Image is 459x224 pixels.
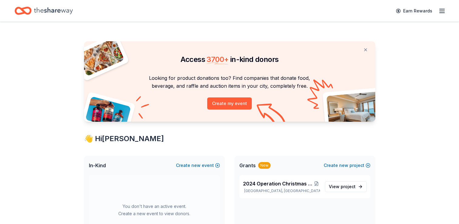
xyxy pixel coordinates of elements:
div: 👋 Hi [PERSON_NAME] [84,134,375,144]
button: Create my event [207,97,252,110]
span: new [339,162,348,169]
span: In-Kind [89,162,106,169]
div: New [258,162,271,169]
a: Earn Rewards [392,5,436,16]
a: Home [15,4,73,18]
span: Grants [239,162,256,169]
span: 3700 + [207,55,228,64]
span: 2024 Operation Christmas Bolingbrook Fundraiser [243,180,313,187]
button: Createnewevent [176,162,220,169]
span: View [329,183,356,190]
span: project [341,184,356,189]
p: [GEOGRAPHIC_DATA], [GEOGRAPHIC_DATA] [243,188,320,193]
span: new [191,162,201,169]
span: Access in-kind donors [181,55,279,64]
button: Createnewproject [324,162,370,169]
a: View project [325,181,367,192]
img: Pizza [77,38,124,76]
p: Looking for product donations too? Find companies that donate food, beverage, and raffle and auct... [91,74,368,90]
img: Curvy arrow [257,104,287,126]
